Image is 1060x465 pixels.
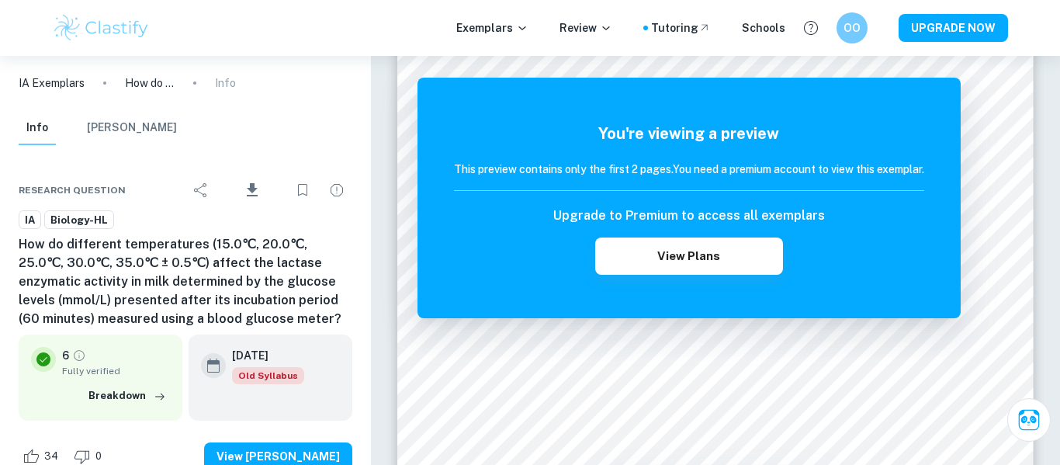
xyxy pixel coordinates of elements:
[87,449,110,464] span: 0
[125,75,175,92] p: How do different temperatures (15.0℃, 20.0℃, 25.0℃, 30.0℃, 35.0℃ ± 0.5℃) affect the lactase enzym...
[19,210,41,230] a: IA
[44,210,114,230] a: Biology-HL
[232,347,292,364] h6: [DATE]
[843,19,861,36] h6: OO
[215,75,236,92] p: Info
[232,367,304,384] span: Old Syllabus
[220,170,284,210] div: Download
[62,364,170,378] span: Fully verified
[553,206,825,225] h6: Upgrade to Premium to access all exemplars
[85,384,170,408] button: Breakdown
[62,347,69,364] p: 6
[837,12,868,43] button: OO
[321,175,352,206] div: Report issue
[454,161,924,178] h6: This preview contains only the first 2 pages. You need a premium account to view this exemplar.
[19,213,40,228] span: IA
[19,111,56,145] button: Info
[651,19,711,36] a: Tutoring
[1007,398,1051,442] button: Ask Clai
[36,449,67,464] span: 34
[19,75,85,92] a: IA Exemplars
[45,213,113,228] span: Biology-HL
[52,12,151,43] img: Clastify logo
[559,19,612,36] p: Review
[456,19,528,36] p: Exemplars
[185,175,217,206] div: Share
[899,14,1008,42] button: UPGRADE NOW
[798,15,824,41] button: Help and Feedback
[87,111,177,145] button: [PERSON_NAME]
[19,235,352,328] h6: How do different temperatures (15.0℃, 20.0℃, 25.0℃, 30.0℃, 35.0℃ ± 0.5℃) affect the lactase enzym...
[742,19,785,36] a: Schools
[232,367,304,384] div: Starting from the May 2025 session, the Biology IA requirements have changed. It's OK to refer to...
[595,238,783,275] button: View Plans
[454,122,924,145] h5: You're viewing a preview
[19,183,126,197] span: Research question
[72,349,86,363] a: Grade fully verified
[287,175,318,206] div: Bookmark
